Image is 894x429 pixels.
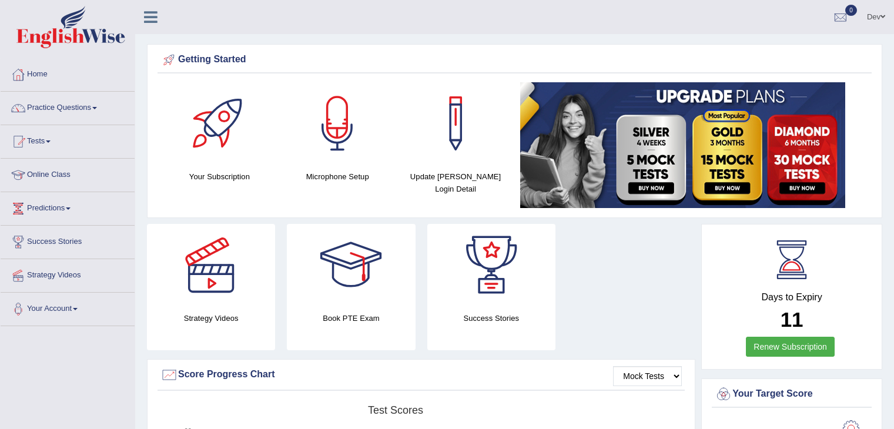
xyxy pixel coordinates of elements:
a: Tests [1,125,135,155]
h4: Success Stories [427,312,555,324]
span: 0 [845,5,857,16]
b: 11 [781,308,803,331]
a: Strategy Videos [1,259,135,289]
a: Home [1,58,135,88]
div: Getting Started [160,51,869,69]
a: Success Stories [1,226,135,255]
div: Score Progress Chart [160,366,682,384]
h4: Days to Expiry [715,292,869,303]
div: Your Target Score [715,386,869,403]
a: Your Account [1,293,135,322]
h4: Microphone Setup [284,170,391,183]
tspan: Test scores [368,404,423,416]
a: Predictions [1,192,135,222]
h4: Strategy Videos [147,312,275,324]
a: Renew Subscription [746,337,835,357]
a: Online Class [1,159,135,188]
img: small5.jpg [520,82,845,208]
h4: Book PTE Exam [287,312,415,324]
a: Practice Questions [1,92,135,121]
h4: Update [PERSON_NAME] Login Detail [403,170,509,195]
h4: Your Subscription [166,170,273,183]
